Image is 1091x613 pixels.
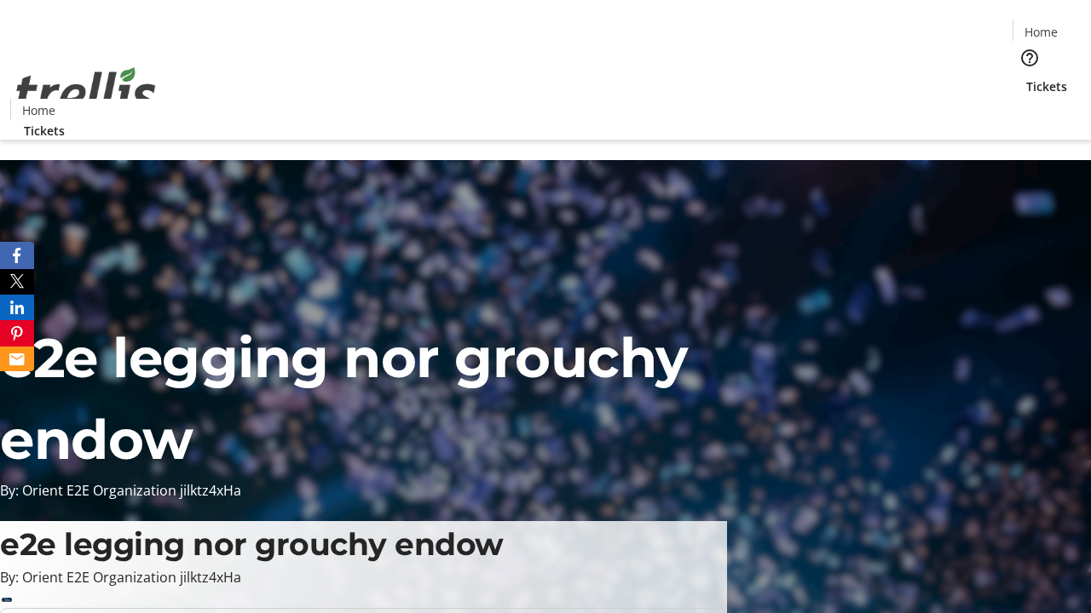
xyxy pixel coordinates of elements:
[11,101,66,119] a: Home
[22,101,55,119] span: Home
[1013,95,1047,129] button: Cart
[1013,77,1081,95] a: Tickets
[1026,77,1067,95] span: Tickets
[10,122,78,140] a: Tickets
[1013,23,1068,41] a: Home
[10,49,162,134] img: Orient E2E Organization jilktz4xHa's Logo
[1025,23,1058,41] span: Home
[24,122,65,140] span: Tickets
[1013,41,1047,75] button: Help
